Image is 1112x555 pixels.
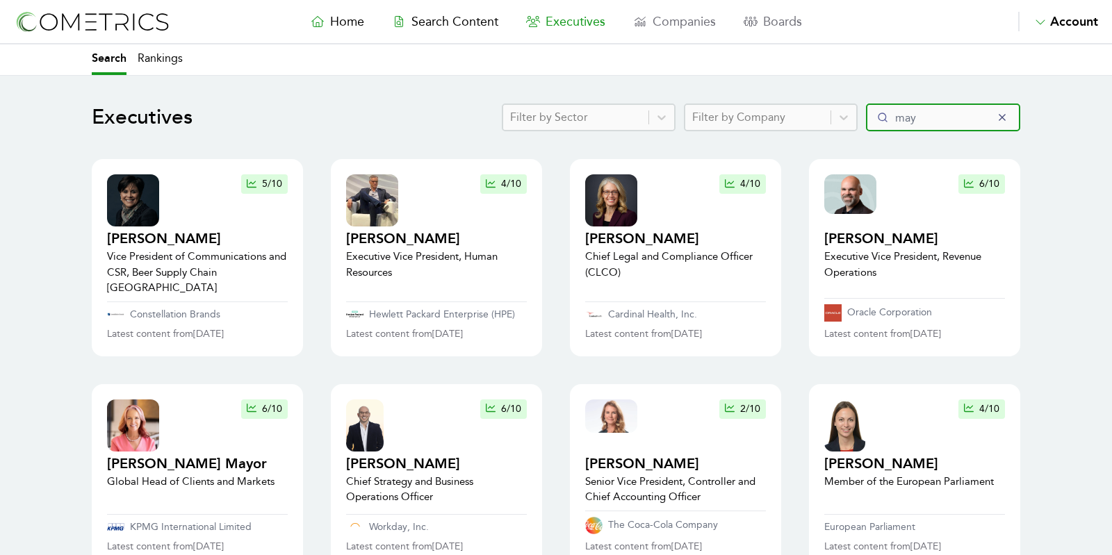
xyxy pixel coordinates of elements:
[546,14,605,29] span: Executives
[330,14,364,29] span: Home
[107,313,124,316] img: company logo
[241,399,288,419] button: 6/10
[346,523,363,530] img: company logo
[107,520,288,534] a: KPMG International Limited
[130,520,252,534] p: KPMG International Limited
[107,308,288,322] a: Constellation Brands
[824,304,842,322] img: company logo
[824,540,941,554] p: Latest content from [DATE]
[107,399,288,508] a: executive profile thumbnail6/10[PERSON_NAME] MayorGlobal Head of Clients and Markets
[763,14,802,29] span: Boards
[107,540,224,554] p: Latest content from [DATE]
[346,174,398,226] img: executive profile thumbnail
[824,454,994,474] h2: [PERSON_NAME]
[585,327,702,341] p: Latest content from [DATE]
[346,474,527,505] p: Chief Strategy and Business Operations Officer
[346,520,527,534] a: Workday, Inc.
[346,308,527,322] a: Hewlett Packard Enterprise (HPE)
[824,520,915,534] p: European Parliament
[585,308,766,322] a: Cardinal Health, Inc.
[824,174,1005,292] a: executive profile thumbnail6/10[PERSON_NAME]Executive Vice President, Revenue Operations
[107,454,275,474] h2: [PERSON_NAME] Mayor
[824,399,865,452] img: executive profile thumbnail
[346,249,527,280] p: Executive Vice President, Human Resources
[107,174,159,226] img: executive profile thumbnail
[346,540,463,554] p: Latest content from [DATE]
[585,229,766,249] h2: [PERSON_NAME]
[608,518,718,532] p: The Coca-Cola Company
[138,44,183,75] a: Rankings
[480,174,527,194] button: 4/10
[824,399,1005,508] a: executive profile thumbnail4/10[PERSON_NAME]Member of the European Parliament
[585,454,766,474] h2: [PERSON_NAME]
[824,474,994,490] p: Member of the European Parliament
[107,523,124,530] img: company logo
[130,308,220,322] p: Constellation Brands
[107,229,288,249] h2: [PERSON_NAME]
[824,327,941,341] p: Latest content from [DATE]
[107,399,159,452] img: executive profile thumbnail
[369,308,515,322] p: Hewlett Packard Enterprise (HPE)
[585,517,603,534] img: company logo
[824,520,1005,534] a: European Parliament
[824,229,1005,249] h2: [PERSON_NAME]
[585,517,766,534] a: The Coca-Cola Company
[241,174,288,194] button: 5/10
[92,105,193,130] h1: Executives
[958,174,1005,194] button: 6/10
[346,229,527,249] h2: [PERSON_NAME]
[346,309,363,320] img: company logo
[866,103,1020,131] input: Search
[512,12,619,31] a: Executives
[585,174,766,296] a: executive profile thumbnail4/10[PERSON_NAME]Chief Legal and Compliance Officer (CLCO)
[585,474,766,505] p: Senior Vice President, Controller and Chief Accounting Officer
[824,249,1005,280] p: Executive Vice President, Revenue Operations
[585,399,766,505] a: executive profile thumbnail2/10[PERSON_NAME]Senior Vice President, Controller and Chief Accountin...
[369,520,429,534] p: Workday, Inc.
[1050,14,1098,29] span: Account
[346,174,527,296] a: executive profile thumbnail4/10[PERSON_NAME]Executive Vice President, Human Resources
[107,474,275,490] p: Global Head of Clients and Markets
[585,399,637,433] img: executive profile thumbnail
[585,249,766,280] p: Chief Legal and Compliance Officer (CLCO)
[378,12,512,31] a: Search Content
[411,14,498,29] span: Search Content
[608,308,697,322] p: Cardinal Health, Inc.
[346,327,463,341] p: Latest content from [DATE]
[107,174,288,296] a: executive profile thumbnail5/10[PERSON_NAME]Vice President of Communications and CSR, Beer Supply...
[958,399,1005,419] button: 4/10
[847,306,932,320] p: Oracle Corporation
[346,399,384,452] img: executive profile thumbnail
[619,12,730,31] a: Companies
[480,399,527,419] button: 6/10
[585,174,637,226] img: executive profile thumbnail
[585,540,702,554] p: Latest content from [DATE]
[824,174,876,214] img: executive profile thumbnail
[92,44,126,75] a: Search
[107,249,288,296] p: Vice President of Communications and CSR, Beer Supply Chain [GEOGRAPHIC_DATA]
[107,327,224,341] p: Latest content from [DATE]
[995,110,1009,124] button: Clear the search query
[346,399,527,508] a: executive profile thumbnail6/10[PERSON_NAME]Chief Strategy and Business Operations Officer
[719,399,766,419] button: 2/10
[730,12,816,31] a: Boards
[1018,12,1098,31] button: Account
[653,14,716,29] span: Companies
[297,12,378,31] a: Home
[585,311,603,317] img: company logo
[719,174,766,194] button: 4/10
[346,454,527,474] h2: [PERSON_NAME]
[824,304,1005,322] a: Oracle Corporation
[14,9,170,35] img: logo-refresh-RPX2ODFg.svg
